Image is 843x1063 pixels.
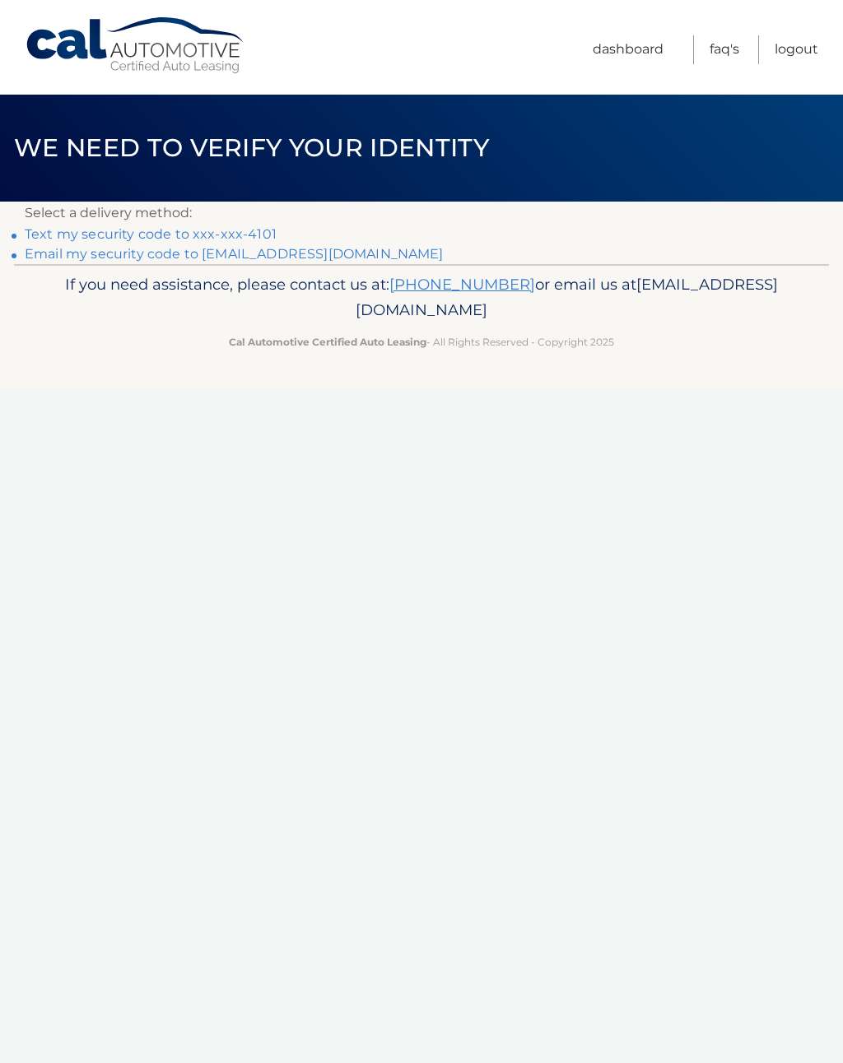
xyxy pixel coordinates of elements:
strong: Cal Automotive Certified Auto Leasing [229,336,426,348]
a: FAQ's [710,35,739,64]
p: Select a delivery method: [25,202,818,225]
a: Cal Automotive [25,16,247,75]
span: We need to verify your identity [14,132,489,163]
a: Logout [775,35,818,64]
a: [PHONE_NUMBER] [389,275,535,294]
a: Text my security code to xxx-xxx-4101 [25,226,277,242]
a: Dashboard [593,35,664,64]
p: If you need assistance, please contact us at: or email us at [39,272,804,324]
p: - All Rights Reserved - Copyright 2025 [39,333,804,350]
a: Email my security code to [EMAIL_ADDRESS][DOMAIN_NAME] [25,246,444,262]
